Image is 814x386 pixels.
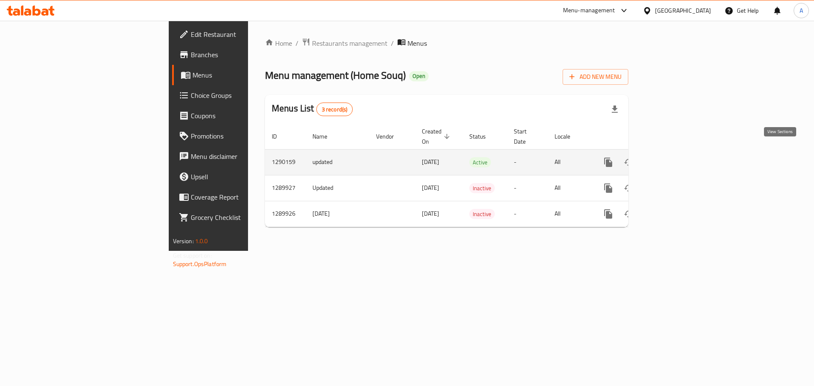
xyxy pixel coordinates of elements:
[317,106,353,114] span: 3 record(s)
[563,6,615,16] div: Menu-management
[172,106,305,126] a: Coupons
[172,126,305,146] a: Promotions
[173,250,212,261] span: Get support on:
[172,167,305,187] a: Upsell
[173,258,227,269] a: Support.OpsPlatform
[469,157,491,167] div: Active
[422,208,439,219] span: [DATE]
[598,152,619,172] button: more
[191,90,298,100] span: Choice Groups
[407,38,427,48] span: Menus
[172,85,305,106] a: Choice Groups
[191,50,298,60] span: Branches
[306,149,369,175] td: updated
[422,126,452,147] span: Created On
[172,44,305,65] a: Branches
[800,6,803,15] span: A
[191,131,298,141] span: Promotions
[619,152,639,172] button: Change Status
[265,66,406,85] span: Menu management ( Home Souq )
[548,175,591,201] td: All
[469,183,495,193] span: Inactive
[191,29,298,39] span: Edit Restaurant
[173,236,194,247] span: Version:
[191,172,298,182] span: Upsell
[172,65,305,85] a: Menus
[507,201,548,227] td: -
[569,72,622,82] span: Add New Menu
[619,204,639,224] button: Change Status
[469,131,497,142] span: Status
[591,124,686,150] th: Actions
[272,102,353,116] h2: Menus List
[422,182,439,193] span: [DATE]
[409,71,429,81] div: Open
[306,175,369,201] td: Updated
[265,124,686,227] table: enhanced table
[507,149,548,175] td: -
[507,175,548,201] td: -
[191,192,298,202] span: Coverage Report
[172,24,305,44] a: Edit Restaurant
[409,72,429,80] span: Open
[316,103,353,116] div: Total records count
[548,149,591,175] td: All
[172,146,305,167] a: Menu disclaimer
[172,207,305,228] a: Grocery Checklist
[195,236,208,247] span: 1.0.0
[312,131,338,142] span: Name
[563,69,628,85] button: Add New Menu
[619,178,639,198] button: Change Status
[469,158,491,167] span: Active
[191,212,298,222] span: Grocery Checklist
[598,204,619,224] button: more
[172,187,305,207] a: Coverage Report
[265,38,628,49] nav: breadcrumb
[191,111,298,121] span: Coupons
[192,70,298,80] span: Menus
[514,126,538,147] span: Start Date
[312,38,387,48] span: Restaurants management
[555,131,581,142] span: Locale
[422,156,439,167] span: [DATE]
[302,38,387,49] a: Restaurants management
[376,131,405,142] span: Vendor
[469,209,495,219] span: Inactive
[191,151,298,161] span: Menu disclaimer
[391,38,394,48] li: /
[272,131,288,142] span: ID
[548,201,591,227] td: All
[605,99,625,119] div: Export file
[306,201,369,227] td: [DATE]
[598,178,619,198] button: more
[655,6,711,15] div: [GEOGRAPHIC_DATA]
